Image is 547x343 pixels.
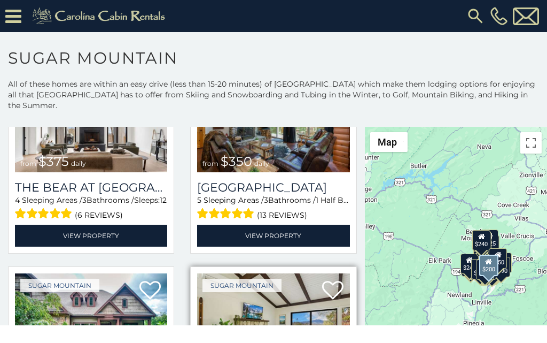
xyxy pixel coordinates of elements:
a: The Bear At [GEOGRAPHIC_DATA] [15,180,167,195]
span: (6 reviews) [75,208,123,222]
a: [GEOGRAPHIC_DATA] [197,180,349,195]
div: Sleeping Areas / Bathrooms / Sleeps: [197,195,349,222]
span: $350 [221,154,252,169]
div: $240 [460,254,479,274]
span: from [20,159,36,167]
div: $190 [492,257,510,277]
h3: The Bear At Sugar Mountain [15,180,167,195]
button: Toggle fullscreen view [520,132,542,154]
a: Sugar Mountain [202,279,282,292]
a: Add to favorites [322,280,343,302]
span: (13 reviews) [257,208,307,222]
div: $240 [472,230,490,250]
div: $170 [473,232,491,252]
span: 3 [82,195,87,205]
img: search-regular.svg [466,6,485,26]
a: View Property [197,225,349,247]
span: 5 [197,195,201,205]
a: [PHONE_NUMBER] [488,7,510,25]
span: 4 [15,195,20,205]
div: $200 [479,255,498,276]
div: $350 [476,260,495,280]
span: 3 [264,195,268,205]
a: Sugar Mountain [20,279,99,292]
span: $375 [38,154,69,169]
img: Khaki-logo.png [27,5,174,27]
span: from [202,159,218,167]
div: $375 [471,259,489,279]
div: Sleeping Areas / Bathrooms / Sleeps: [15,195,167,222]
span: daily [71,159,86,167]
a: View Property [15,225,167,247]
a: Add to favorites [139,280,161,302]
span: Map [378,136,397,148]
div: $500 [483,260,501,280]
div: $225 [480,229,498,249]
h3: Grouse Moor Lodge [197,180,349,195]
div: $250 [489,248,507,268]
span: 12 [160,195,167,205]
span: 1 Half Baths / [316,195,364,205]
span: daily [254,159,269,167]
button: Change map style [370,132,408,152]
